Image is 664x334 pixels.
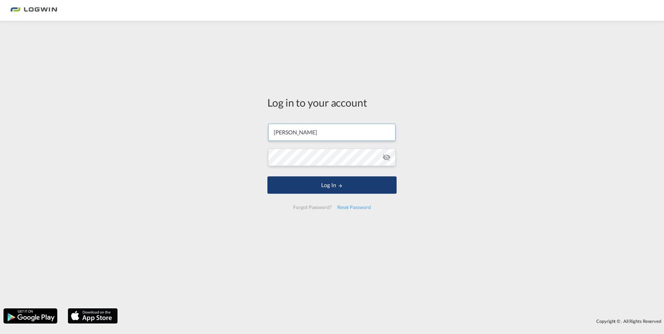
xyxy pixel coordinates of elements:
div: Forgot Password? [290,201,334,214]
img: google.png [3,308,58,324]
input: Enter email/phone number [268,124,396,141]
div: Log in to your account [267,95,397,110]
div: Reset Password [334,201,374,214]
img: apple.png [67,308,118,324]
button: LOGIN [267,176,397,194]
md-icon: icon-eye-off [382,153,391,161]
div: Copyright © . All Rights Reserved [121,315,664,327]
img: bc73a0e0d8c111efacd525e4c8ad7d32.png [10,3,57,18]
